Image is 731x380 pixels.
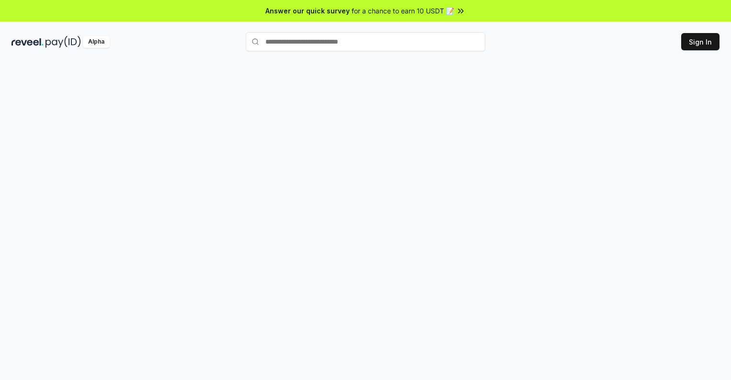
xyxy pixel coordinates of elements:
[11,36,44,48] img: reveel_dark
[681,33,720,50] button: Sign In
[265,6,350,16] span: Answer our quick survey
[352,6,454,16] span: for a chance to earn 10 USDT 📝
[83,36,110,48] div: Alpha
[46,36,81,48] img: pay_id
